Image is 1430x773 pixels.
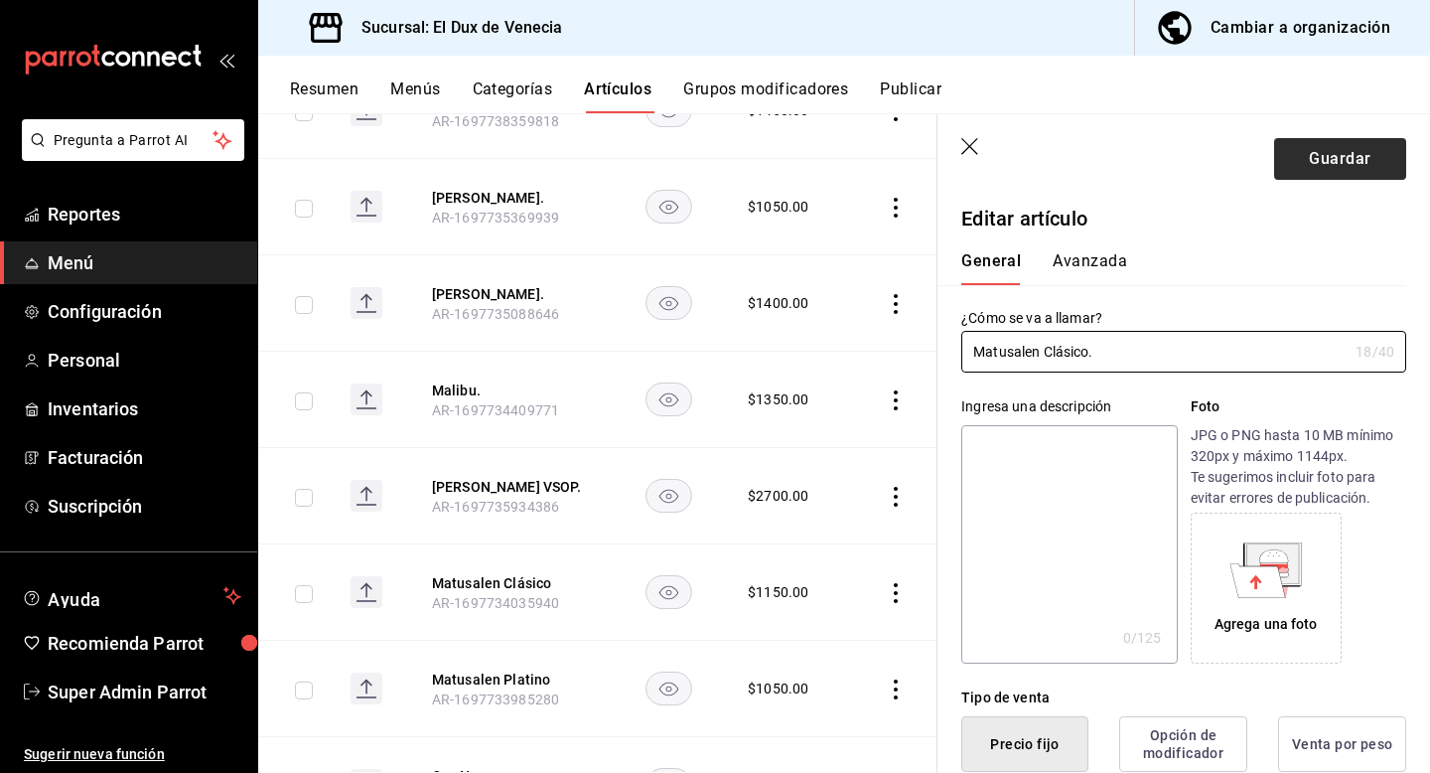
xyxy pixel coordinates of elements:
span: Personal [48,347,241,374]
span: Configuración [48,298,241,325]
button: Avanzada [1053,251,1127,285]
div: navigation tabs [961,251,1382,285]
div: $ 1350.00 [748,389,808,409]
button: actions [886,198,906,218]
button: actions [886,294,906,314]
button: availability-product [645,479,692,513]
div: 0 /125 [1123,628,1162,648]
div: $ 2700.00 [748,486,808,506]
button: availability-product [645,672,692,705]
button: actions [886,680,906,699]
span: Facturación [48,444,241,471]
button: Grupos modificadores [683,79,848,113]
span: Super Admin Parrot [48,679,241,705]
div: navigation tabs [290,79,1430,113]
button: Resumen [290,79,358,113]
span: Inventarios [48,395,241,422]
div: Tipo de venta [961,688,1406,708]
span: AR-1697735934386 [432,499,559,515]
button: actions [886,583,906,603]
span: Pregunta a Parrot AI [54,130,214,151]
span: AR-1697733985280 [432,692,559,707]
span: AR-1697734409771 [432,402,559,418]
a: Pregunta a Parrot AI [14,144,244,165]
button: Venta por peso [1278,716,1406,772]
button: edit-product-location [432,670,591,690]
div: $ 1050.00 [748,197,808,217]
div: $ 1050.00 [748,679,808,698]
span: AR-1697735088646 [432,306,559,322]
button: edit-product-location [432,381,591,400]
span: Recomienda Parrot [48,630,241,657]
p: JPG o PNG hasta 10 MB mínimo 320px y máximo 1144px. Te sugerimos incluir foto para evitar errores... [1191,425,1406,509]
label: ¿Cómo se va a llamar? [961,311,1406,325]
h3: Sucursal: El Dux de Venecia [346,16,563,40]
span: Sugerir nueva función [24,744,241,765]
button: Publicar [880,79,941,113]
button: Opción de modificador [1119,716,1247,772]
button: availability-product [645,575,692,609]
div: Ingresa una descripción [961,396,1177,417]
button: edit-product-location [432,573,591,593]
button: Guardar [1274,138,1406,180]
div: 18 /40 [1356,342,1394,362]
button: Categorías [473,79,553,113]
span: Suscripción [48,493,241,520]
div: Cambiar a organización [1211,14,1390,42]
button: availability-product [645,286,692,320]
span: AR-1697738359818 [432,113,559,129]
button: edit-product-location [432,188,591,208]
button: actions [886,390,906,410]
span: Ayuda [48,584,215,608]
button: Menús [390,79,440,113]
div: Agrega una foto [1196,518,1337,659]
span: Menú [48,249,241,276]
div: Agrega una foto [1215,614,1318,635]
button: availability-product [645,190,692,224]
button: Artículos [584,79,651,113]
div: $ 1150.00 [748,582,808,602]
div: $ 1400.00 [748,293,808,313]
p: Editar artículo [961,204,1406,233]
button: open_drawer_menu [218,52,234,68]
span: Reportes [48,201,241,228]
button: Precio fijo [961,716,1088,772]
button: edit-product-location [432,477,591,497]
span: AR-1697735369939 [432,210,559,226]
p: Foto [1191,396,1406,417]
button: actions [886,487,906,507]
button: Pregunta a Parrot AI [22,119,244,161]
button: General [961,251,1021,285]
button: availability-product [645,383,692,416]
span: AR-1697734035940 [432,595,559,611]
button: edit-product-location [432,284,591,304]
